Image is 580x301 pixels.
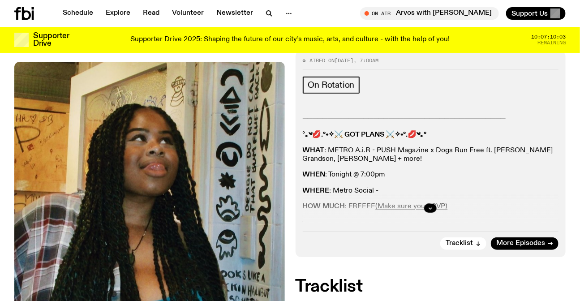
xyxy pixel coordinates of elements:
[57,7,99,20] a: Schedule
[303,171,559,179] p: : Tonight @ 7:00pm
[354,57,379,64] span: , 7:00am
[491,237,559,250] a: More Episodes
[303,147,325,154] strong: WHAT
[303,77,360,94] a: On Rotation
[130,36,450,44] p: Supporter Drive 2025: Shaping the future of our city’s music, arts, and culture - with the help o...
[303,146,559,163] p: : METRO A.i.R - PUSH Magazine x Dogs Run Free ft. [PERSON_NAME] Grandson, [PERSON_NAME] + more!
[537,40,566,45] span: Remaining
[296,279,566,295] h2: Tracklist
[531,34,566,39] span: 10:07:10:03
[506,7,566,20] button: Support Us
[137,7,165,20] a: Read
[446,240,473,247] span: Tracklist
[303,131,559,139] p: °
[308,80,355,90] span: On Rotation
[303,187,330,194] strong: WHERE
[440,237,486,250] button: Tracklist
[335,57,354,64] span: [DATE]
[305,131,427,138] strong: ｡༄💋.°˖✧⚔ GOT PLANS ⚔✧˖°.💋༄｡°
[303,115,559,124] p: ────────────────────────────────────────
[100,7,136,20] a: Explore
[496,240,545,247] span: More Episodes
[360,7,499,20] button: On AirArvos with [PERSON_NAME]
[303,187,559,195] p: : Metro Social -
[303,171,326,178] strong: WHEN
[211,7,258,20] a: Newsletter
[167,7,209,20] a: Volunteer
[310,57,335,64] span: Aired on
[33,32,69,47] h3: Supporter Drive
[511,9,548,17] span: Support Us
